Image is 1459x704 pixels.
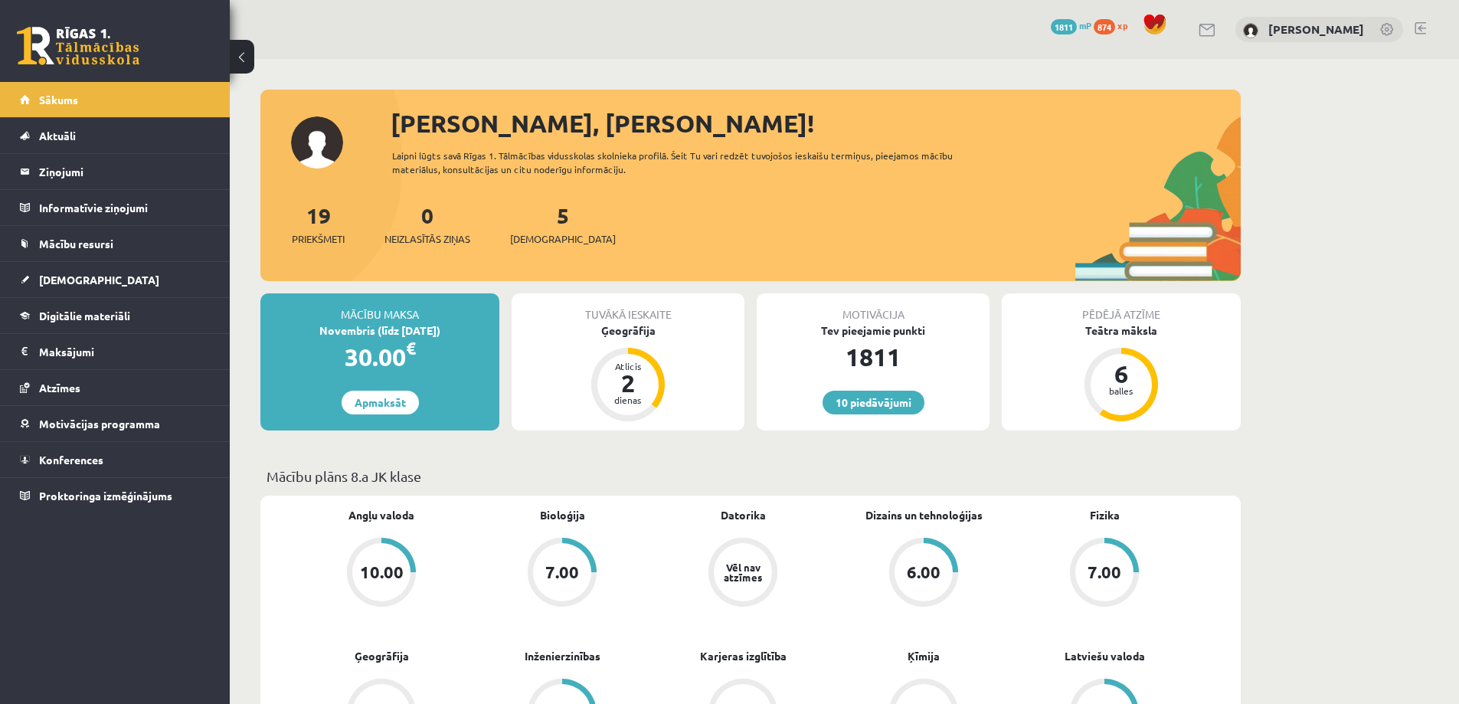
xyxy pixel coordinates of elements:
[510,201,616,247] a: 5[DEMOGRAPHIC_DATA]
[406,337,416,359] span: €
[700,648,787,664] a: Karjeras izglītība
[39,334,211,369] legend: Maksājumi
[292,201,345,247] a: 19Priekšmeti
[355,648,409,664] a: Ģeogrāfija
[1098,362,1144,386] div: 6
[260,339,499,375] div: 30.00
[267,466,1235,486] p: Mācību plāns 8.a JK klase
[1094,19,1135,31] a: 874 xp
[1065,648,1145,664] a: Latviešu valoda
[39,129,76,142] span: Aktuāli
[653,538,833,610] a: Vēl nav atzīmes
[20,154,211,189] a: Ziņojumi
[1051,19,1091,31] a: 1811 mP
[20,226,211,261] a: Mācību resursi
[721,507,766,523] a: Datorika
[39,273,159,287] span: [DEMOGRAPHIC_DATA]
[605,362,651,371] div: Atlicis
[260,323,499,339] div: Novembris (līdz [DATE])
[1098,386,1144,395] div: balles
[865,507,983,523] a: Dizains un tehnoloģijas
[20,82,211,117] a: Sākums
[512,323,744,424] a: Ģeogrāfija Atlicis 2 dienas
[605,395,651,404] div: dienas
[39,309,130,323] span: Digitālie materiāli
[20,442,211,477] a: Konferences
[525,648,600,664] a: Inženierzinības
[291,538,472,610] a: 10.00
[1002,323,1241,424] a: Teātra māksla 6 balles
[1243,23,1258,38] img: Endijs Antonovs
[1090,507,1120,523] a: Fizika
[39,190,211,225] legend: Informatīvie ziņojumi
[545,564,579,581] div: 7.00
[1268,21,1364,37] a: [PERSON_NAME]
[510,231,616,247] span: [DEMOGRAPHIC_DATA]
[757,293,990,323] div: Motivācija
[1014,538,1195,610] a: 7.00
[39,154,211,189] legend: Ziņojumi
[1051,19,1077,34] span: 1811
[384,201,470,247] a: 0Neizlasītās ziņas
[39,417,160,431] span: Motivācijas programma
[20,190,211,225] a: Informatīvie ziņojumi
[605,371,651,395] div: 2
[721,562,764,582] div: Vēl nav atzīmes
[757,339,990,375] div: 1811
[472,538,653,610] a: 7.00
[20,478,211,513] a: Proktoringa izmēģinājums
[20,334,211,369] a: Maksājumi
[823,391,924,414] a: 10 piedāvājumi
[20,406,211,441] a: Motivācijas programma
[1094,19,1115,34] span: 874
[1002,293,1241,323] div: Pēdējā atzīme
[342,391,419,414] a: Apmaksāt
[757,323,990,339] div: Tev pieejamie punkti
[260,293,499,323] div: Mācību maksa
[360,564,404,581] div: 10.00
[392,149,980,176] div: Laipni lūgts savā Rīgas 1. Tālmācības vidusskolas skolnieka profilā. Šeit Tu vari redzēt tuvojošo...
[1088,564,1121,581] div: 7.00
[1002,323,1241,339] div: Teātra māksla
[1079,19,1091,31] span: mP
[512,323,744,339] div: Ģeogrāfija
[39,93,78,106] span: Sākums
[512,293,744,323] div: Tuvākā ieskaite
[39,489,172,503] span: Proktoringa izmēģinājums
[348,507,414,523] a: Angļu valoda
[833,538,1014,610] a: 6.00
[384,231,470,247] span: Neizlasītās ziņas
[908,648,940,664] a: Ķīmija
[39,381,80,395] span: Atzīmes
[540,507,585,523] a: Bioloģija
[20,262,211,297] a: [DEMOGRAPHIC_DATA]
[907,564,940,581] div: 6.00
[292,231,345,247] span: Priekšmeti
[17,27,139,65] a: Rīgas 1. Tālmācības vidusskola
[1117,19,1127,31] span: xp
[39,453,103,467] span: Konferences
[20,118,211,153] a: Aktuāli
[20,298,211,333] a: Digitālie materiāli
[39,237,113,250] span: Mācību resursi
[391,105,1241,142] div: [PERSON_NAME], [PERSON_NAME]!
[20,370,211,405] a: Atzīmes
